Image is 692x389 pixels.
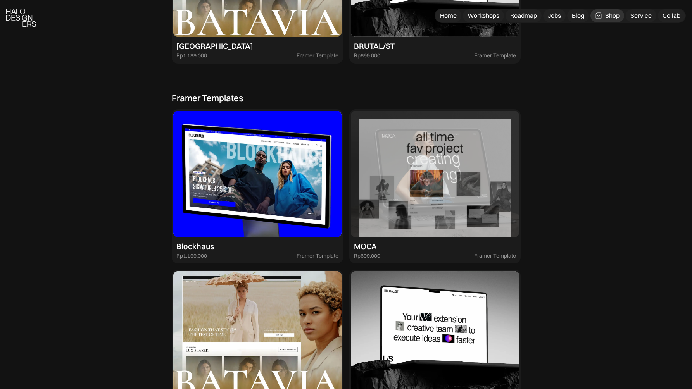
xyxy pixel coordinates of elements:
a: Collab [658,9,685,22]
div: Rp699.000 [354,253,380,259]
a: BlockhausRp1.199.000Framer Template [172,109,343,263]
a: Service [626,9,656,22]
a: Roadmap [506,9,542,22]
div: Rp1.199.000 [176,52,207,59]
a: Shop [590,9,624,22]
a: Home [435,9,461,22]
a: Workshops [463,9,504,22]
div: Blog [572,12,584,20]
div: Framer Templates [172,93,243,103]
div: Framer Template [297,253,338,259]
a: Blog [567,9,589,22]
div: Blockhaus [176,242,214,251]
div: [GEOGRAPHIC_DATA] [176,41,253,51]
div: Framer Template [474,253,516,259]
div: Rp1.199.000 [176,253,207,259]
div: Collab [663,12,680,20]
div: Roadmap [510,12,537,20]
div: Rp699.000 [354,52,380,59]
div: Framer Template [474,52,516,59]
div: Service [630,12,652,20]
div: Home [440,12,457,20]
div: Jobs [548,12,561,20]
div: Framer Template [297,52,338,59]
div: Workshops [468,12,499,20]
a: Jobs [543,9,566,22]
div: MOCA [354,242,377,251]
div: Shop [605,12,620,20]
a: MOCARp699.000Framer Template [349,109,521,263]
div: BRUTAL/ST [354,41,395,51]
